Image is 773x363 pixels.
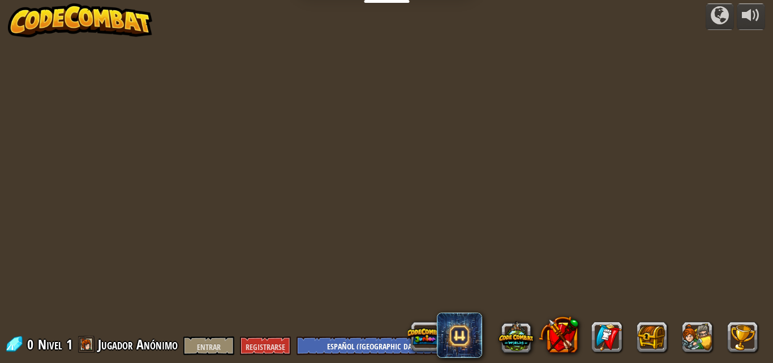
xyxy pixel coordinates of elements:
button: Campañas [706,3,734,30]
font: 0 [27,335,33,353]
button: Registrarse [240,336,291,355]
font: Registrarse [246,341,285,352]
font: Jugador Anónimo [98,335,178,353]
button: Entrar [183,336,234,355]
font: Nivel [38,335,62,353]
img: CodeCombat: aprende a codificar jugando un juego [8,3,153,37]
font: Entrar [197,341,221,352]
button: Ajustar el volúmen [737,3,765,30]
font: 1 [66,335,72,353]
